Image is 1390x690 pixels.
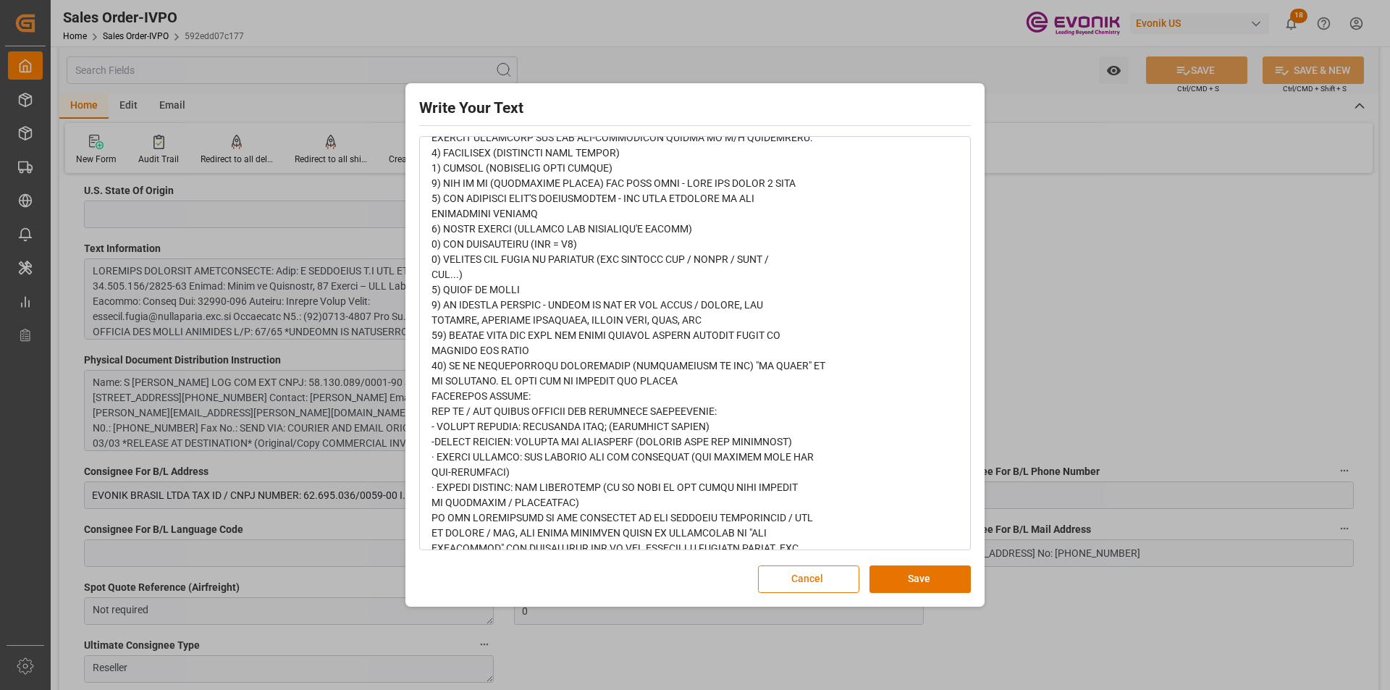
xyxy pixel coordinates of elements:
button: Save [869,565,971,593]
button: Cancel [758,565,859,593]
h2: Write Your Text [419,97,971,120]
